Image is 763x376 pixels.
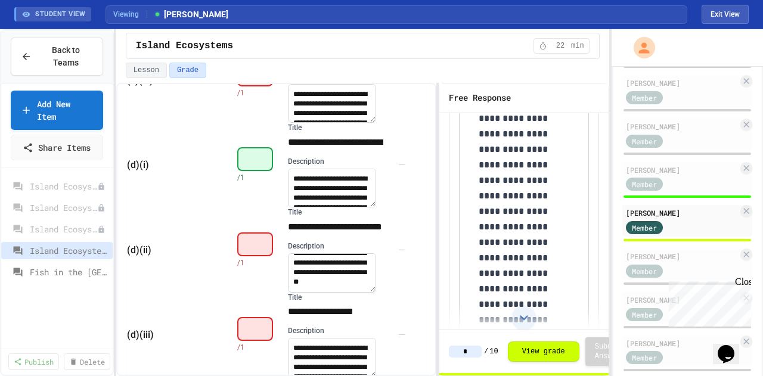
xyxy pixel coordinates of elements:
[626,121,738,132] div: [PERSON_NAME]
[626,294,738,305] div: [PERSON_NAME]
[127,158,216,172] div: (d)(i)
[30,201,97,214] span: Island Ecosystems
[632,309,657,320] span: Member
[237,257,288,268] div: / 1
[632,266,657,276] span: Member
[127,243,216,257] div: (d)(ii)
[237,172,288,183] div: / 1
[237,342,288,353] div: / 1
[595,342,621,361] span: Submit Answer
[8,353,59,370] a: Publish
[97,182,106,191] div: Unpublished
[449,91,511,105] h6: Free Response
[632,136,657,147] span: Member
[153,8,228,21] span: [PERSON_NAME]
[288,293,395,302] label: Title
[489,347,498,356] span: 10
[484,347,488,356] span: /
[30,266,108,278] span: Fish in the [GEOGRAPHIC_DATA]
[97,204,106,212] div: Unpublished
[398,158,406,172] span: —
[288,157,395,166] label: Description
[11,91,103,130] a: Add New Item
[5,5,82,76] div: Chat with us now!Close
[713,328,751,364] iframe: chat widget
[585,337,630,366] button: Submit Answer
[288,207,395,217] label: Title
[626,77,738,88] div: [PERSON_NAME]
[626,207,738,218] div: [PERSON_NAME]
[571,41,584,51] span: min
[169,63,206,78] button: Grade
[288,326,395,335] label: Description
[64,353,110,370] a: Delete
[30,223,97,235] span: Island Ecosystems
[136,39,233,53] span: Island Ecosystems
[30,244,108,257] span: Island Ecosystems
[632,352,657,363] span: Member
[632,222,657,233] span: Member
[702,5,749,24] button: Exit student view
[237,88,288,98] div: / 1
[35,10,85,20] span: STUDENT VIEW
[113,9,147,20] span: Viewing
[288,123,395,132] label: Title
[127,328,216,342] div: (d)(iii)
[664,276,751,327] iframe: chat widget
[126,63,167,78] button: Lesson
[288,241,395,251] label: Description
[508,341,579,362] button: View grade
[39,44,93,69] span: Back to Teams
[626,251,738,262] div: [PERSON_NAME]
[30,180,97,192] span: Island Ecosystems
[398,328,406,342] span: —
[398,243,406,257] span: —
[11,38,103,76] button: Back to Teams
[626,338,738,349] div: [PERSON_NAME]
[626,164,738,175] div: [PERSON_NAME]
[97,225,106,234] div: Unpublished
[551,41,570,51] span: 22
[11,135,103,160] a: Share Items
[632,179,657,189] span: Member
[632,92,657,103] span: Member
[621,34,658,61] div: My Account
